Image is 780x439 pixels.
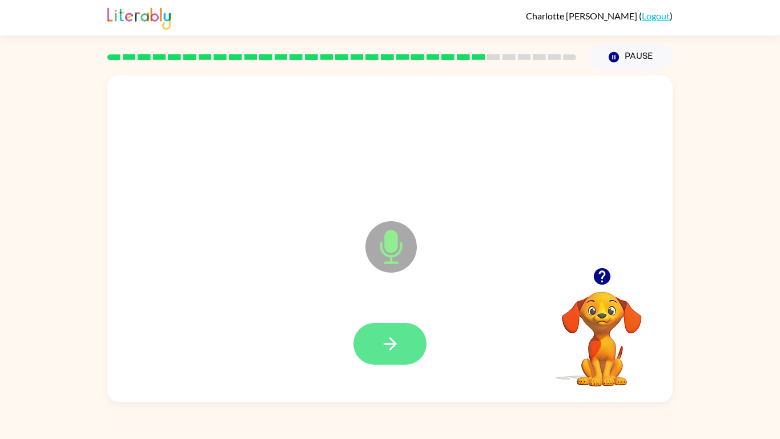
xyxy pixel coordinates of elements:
[590,44,673,70] button: Pause
[107,5,171,30] img: Literably
[526,10,639,21] span: Charlotte [PERSON_NAME]
[545,274,659,388] video: Your browser must support playing .mp4 files to use Literably. Please try using another browser.
[642,10,670,21] a: Logout
[526,10,673,21] div: ( )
